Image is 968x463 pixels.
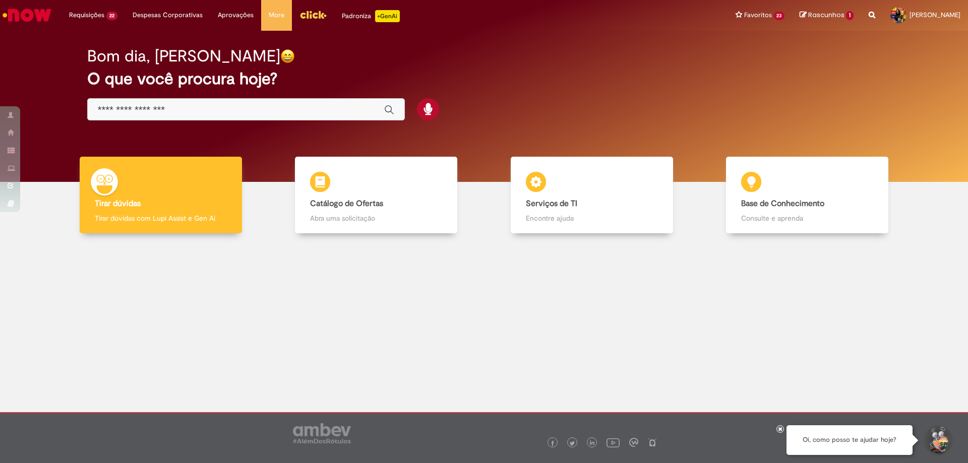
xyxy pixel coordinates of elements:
button: Iniciar Conversa de Suporte [923,425,953,455]
a: Tirar dúvidas Tirar dúvidas com Lupi Assist e Gen Ai [53,157,269,234]
img: happy-face.png [280,49,295,63]
img: logo_footer_twitter.png [570,441,575,446]
p: Tirar dúvidas com Lupi Assist e Gen Ai [95,213,227,223]
span: Despesas Corporativas [133,10,203,20]
img: logo_footer_facebook.png [550,441,555,446]
span: 1 [846,11,854,20]
b: Base de Conhecimento [741,199,824,209]
p: Encontre ajuda [526,213,658,223]
span: Favoritos [744,10,772,20]
span: 22 [106,12,117,20]
img: logo_footer_naosei.png [648,438,657,447]
a: Catálogo de Ofertas Abra uma solicitação [269,157,485,234]
img: ServiceNow [1,5,53,25]
span: Rascunhos [808,10,844,20]
span: 23 [774,12,785,20]
img: logo_footer_linkedin.png [590,440,595,446]
span: Requisições [69,10,104,20]
img: logo_footer_ambev_rotulo_gray.png [293,423,351,443]
b: Tirar dúvidas [95,199,141,209]
h2: O que você procura hoje? [87,70,881,88]
div: Padroniza [342,10,400,22]
a: Base de Conhecimento Consulte e aprenda [700,157,916,234]
img: click_logo_yellow_360x200.png [299,7,327,22]
img: logo_footer_youtube.png [607,436,620,449]
h2: Bom dia, [PERSON_NAME] [87,47,280,65]
b: Catálogo de Ofertas [310,199,383,209]
div: Oi, como posso te ajudar hoje? [786,425,913,455]
p: Abra uma solicitação [310,213,442,223]
b: Serviços de TI [526,199,577,209]
a: Serviços de TI Encontre ajuda [484,157,700,234]
img: logo_footer_workplace.png [629,438,638,447]
a: Rascunhos [800,11,854,20]
p: Consulte e aprenda [741,213,873,223]
span: More [269,10,284,20]
span: Aprovações [218,10,254,20]
p: +GenAi [375,10,400,22]
span: [PERSON_NAME] [910,11,960,19]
